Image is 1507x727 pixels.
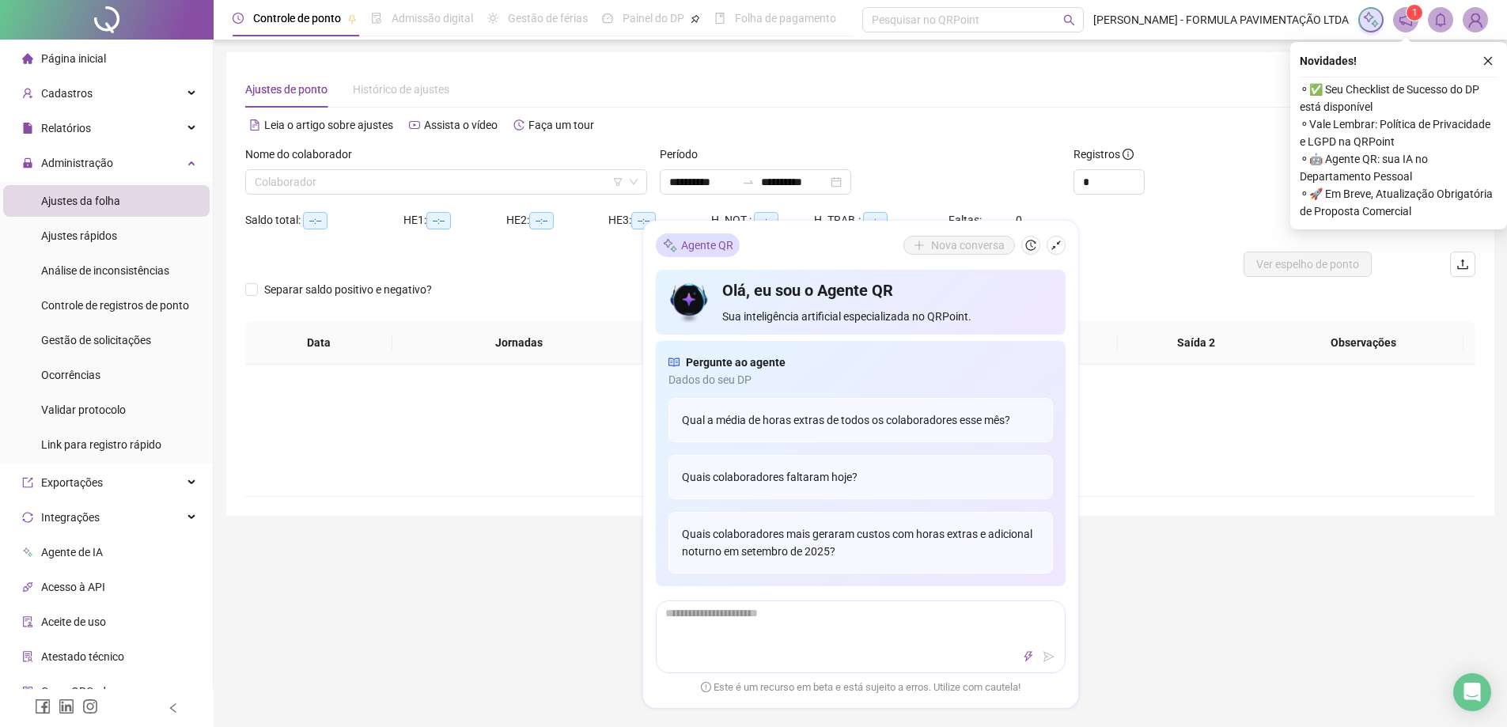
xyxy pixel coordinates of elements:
span: --:-- [426,212,451,229]
span: Gestão de férias [508,12,588,25]
span: sun [487,13,498,24]
span: --:-- [863,212,888,229]
span: swap-right [742,176,755,188]
span: Registros [1073,146,1134,163]
span: Link para registro rápido [41,438,161,451]
span: Página inicial [41,52,106,65]
span: 1 [1412,7,1418,18]
span: export [22,477,33,488]
div: H. TRAB.: [814,211,949,229]
span: facebook [35,699,51,714]
span: ⚬ Vale Lembrar: Política de Privacidade e LGPD na QRPoint [1300,115,1498,150]
span: Ajustes rápidos [41,229,117,242]
span: audit [22,616,33,627]
span: upload [1456,258,1469,271]
span: Atestado técnico [41,650,124,663]
span: Sua inteligência artificial especializada no QRPoint. [722,308,1052,325]
th: Data [245,321,392,365]
span: --:-- [303,212,328,229]
span: file-text [249,119,260,131]
span: exclamation-circle [701,681,711,691]
span: ⚬ ✅ Seu Checklist de Sucesso do DP está disponível [1300,81,1498,115]
span: Ocorrências [41,369,100,381]
div: Não há dados [264,441,1456,458]
span: Gerar QRCode [41,685,112,698]
div: HE 3: [608,211,711,229]
span: Pergunte ao agente [686,354,786,371]
span: to [742,176,755,188]
span: Controle de ponto [253,12,341,25]
span: file [22,123,33,134]
span: file-done [371,13,382,24]
span: Novidades ! [1300,52,1357,70]
span: close [1482,55,1494,66]
span: Ajustes da folha [41,195,120,207]
span: Agente de IA [41,546,103,559]
span: home [22,53,33,64]
span: [PERSON_NAME] - FORMULA PAVIMENTAÇÃO LTDA [1093,11,1349,28]
span: ⚬ 🤖 Agente QR: sua IA no Departamento Pessoal [1300,150,1498,185]
span: Leia o artigo sobre ajustes [264,119,393,131]
div: HE 2: [506,211,609,229]
span: shrink [1051,240,1062,251]
span: youtube [409,119,420,131]
span: Cadastros [41,87,93,100]
div: H. NOT.: [711,211,814,229]
span: instagram [82,699,98,714]
span: Administração [41,157,113,169]
div: Open Intercom Messenger [1453,673,1491,711]
span: Admissão digital [392,12,473,25]
div: Saldo total: [245,211,403,229]
span: notification [1399,13,1413,27]
span: Ajustes de ponto [245,83,328,96]
span: Observações [1276,334,1451,351]
span: pushpin [691,14,700,24]
span: down [629,177,638,187]
span: Separar saldo positivo e negativo? [258,281,438,298]
span: Faça um tour [528,119,594,131]
span: Acesso à API [41,581,105,593]
span: pushpin [347,14,357,24]
span: Histórico de ajustes [353,83,449,96]
span: Aceite de uso [41,615,106,628]
span: history [513,119,524,131]
label: Período [660,146,708,163]
span: Análise de inconsistências [41,264,169,277]
span: Assista o vídeo [424,119,498,131]
span: dashboard [602,13,613,24]
span: ⚬ 🚀 Em Breve, Atualização Obrigatória de Proposta Comercial [1300,185,1498,220]
span: thunderbolt [1023,651,1034,662]
span: Exportações [41,476,103,489]
div: Agente QR [656,233,740,257]
span: linkedin [59,699,74,714]
span: --:-- [631,212,656,229]
button: thunderbolt [1019,647,1038,666]
div: HE 1: [403,211,506,229]
span: Gestão de solicitações [41,334,151,346]
div: Quais colaboradores mais geraram custos com horas extras e adicional noturno em setembro de 2025? [668,512,1053,574]
span: Validar protocolo [41,403,126,416]
span: left [168,702,179,714]
span: Dados do seu DP [668,371,1053,388]
span: 0 [1016,214,1022,226]
button: send [1039,647,1058,666]
span: lock [22,157,33,168]
h4: Olá, eu sou o Agente QR [722,279,1052,301]
span: Este é um recurso em beta e está sujeito a erros. Utilize com cautela! [701,680,1020,695]
span: Relatórios [41,122,91,134]
button: Nova conversa [903,236,1015,255]
span: Controle de registros de ponto [41,299,189,312]
img: icon [668,279,710,325]
span: Integrações [41,511,100,524]
span: api [22,581,33,593]
span: --:-- [754,212,778,229]
span: qrcode [22,686,33,697]
span: --:-- [529,212,554,229]
img: sparkle-icon.fc2bf0ac1784a2077858766a79e2daf3.svg [1362,11,1380,28]
th: Observações [1263,321,1463,365]
span: Faltas: [949,214,984,226]
label: Nome do colaborador [245,146,362,163]
th: Jornadas [392,321,646,365]
span: clock-circle [233,13,244,24]
span: read [668,354,680,371]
